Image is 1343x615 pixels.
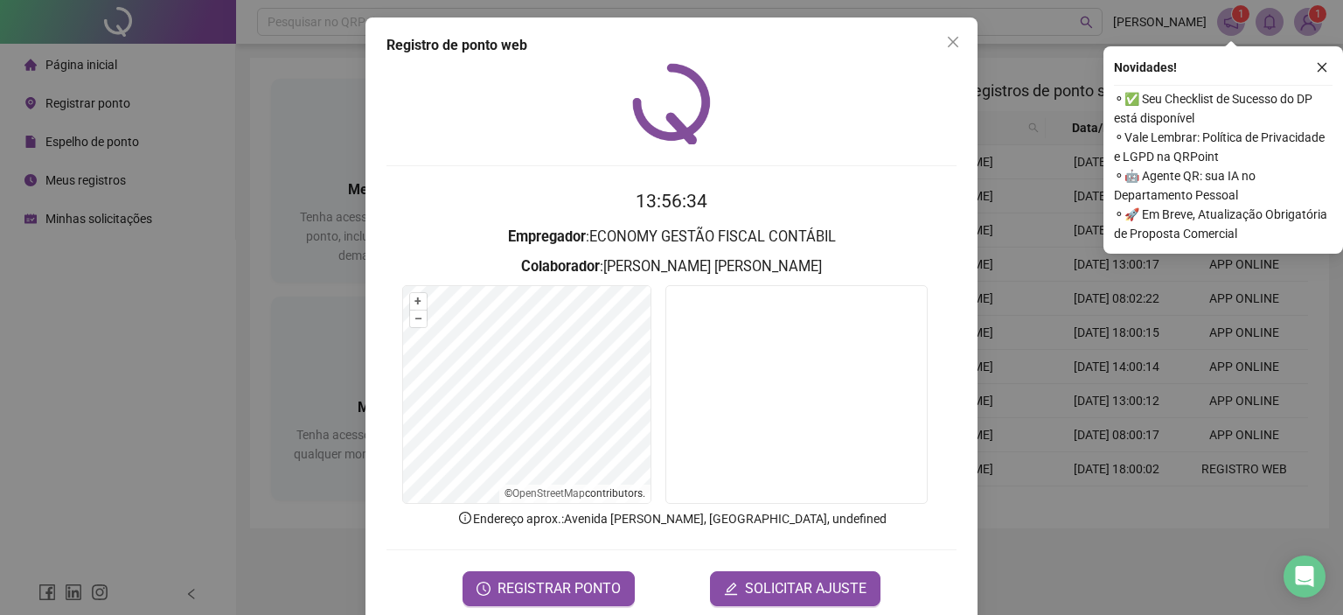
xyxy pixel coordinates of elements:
h3: : ECONOMY GESTÃO FISCAL CONTÁBIL [386,226,957,248]
span: info-circle [457,510,473,526]
span: close [946,35,960,49]
span: ⚬ Vale Lembrar: Política de Privacidade e LGPD na QRPoint [1114,128,1333,166]
img: QRPoint [632,63,711,144]
div: Registro de ponto web [386,35,957,56]
a: OpenStreetMap [512,487,585,500]
strong: Empregador [508,228,586,245]
div: Open Intercom Messenger [1284,556,1326,598]
span: ⚬ ✅ Seu Checklist de Sucesso do DP está disponível [1114,89,1333,128]
button: editSOLICITAR AJUSTE [710,571,880,606]
span: REGISTRAR PONTO [498,578,621,599]
li: © contributors. [504,487,645,500]
button: Close [939,28,967,56]
p: Endereço aprox. : Avenida [PERSON_NAME], [GEOGRAPHIC_DATA], undefined [386,509,957,528]
span: clock-circle [477,582,491,596]
span: close [1316,61,1328,73]
h3: : [PERSON_NAME] [PERSON_NAME] [386,255,957,278]
span: edit [724,582,738,596]
button: + [410,293,427,310]
span: SOLICITAR AJUSTE [745,578,866,599]
span: ⚬ 🚀 Em Breve, Atualização Obrigatória de Proposta Comercial [1114,205,1333,243]
time: 13:56:34 [636,191,707,212]
span: Novidades ! [1114,58,1177,77]
span: ⚬ 🤖 Agente QR: sua IA no Departamento Pessoal [1114,166,1333,205]
strong: Colaborador [521,258,600,275]
button: REGISTRAR PONTO [463,571,635,606]
button: – [410,311,427,327]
